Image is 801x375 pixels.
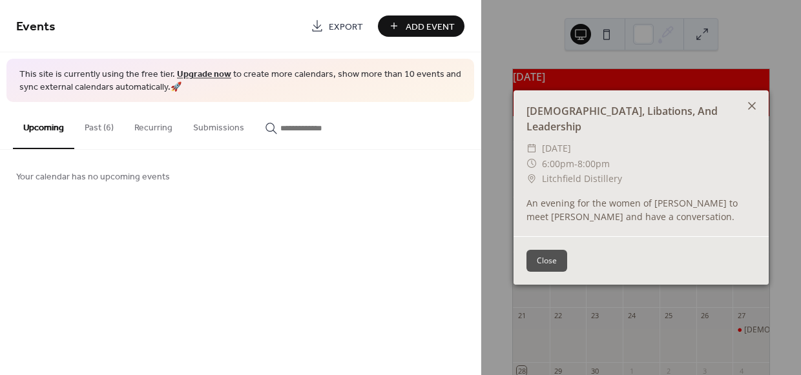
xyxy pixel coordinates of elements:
[13,102,74,149] button: Upcoming
[526,250,567,272] button: Close
[526,171,537,187] div: ​
[19,68,461,94] span: This site is currently using the free tier. to create more calendars, show more than 10 events an...
[542,171,622,187] span: Litchfield Distillery
[526,141,537,156] div: ​
[177,66,231,83] a: Upgrade now
[329,20,363,34] span: Export
[124,102,183,148] button: Recurring
[74,102,124,148] button: Past (6)
[16,14,56,39] span: Events
[301,15,373,37] a: Export
[542,141,571,156] span: [DATE]
[16,170,170,184] span: Your calendar has no upcoming events
[542,157,574,170] span: 6:00pm
[577,157,610,170] span: 8:00pm
[406,20,455,34] span: Add Event
[183,102,255,148] button: Submissions
[526,156,537,172] div: ​
[378,15,464,37] button: Add Event
[574,157,577,170] span: -
[514,103,769,134] div: [DEMOGRAPHIC_DATA], Libations, And Leadership
[514,196,769,223] div: An evening for the women of [PERSON_NAME] to meet [PERSON_NAME] and have a conversation.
